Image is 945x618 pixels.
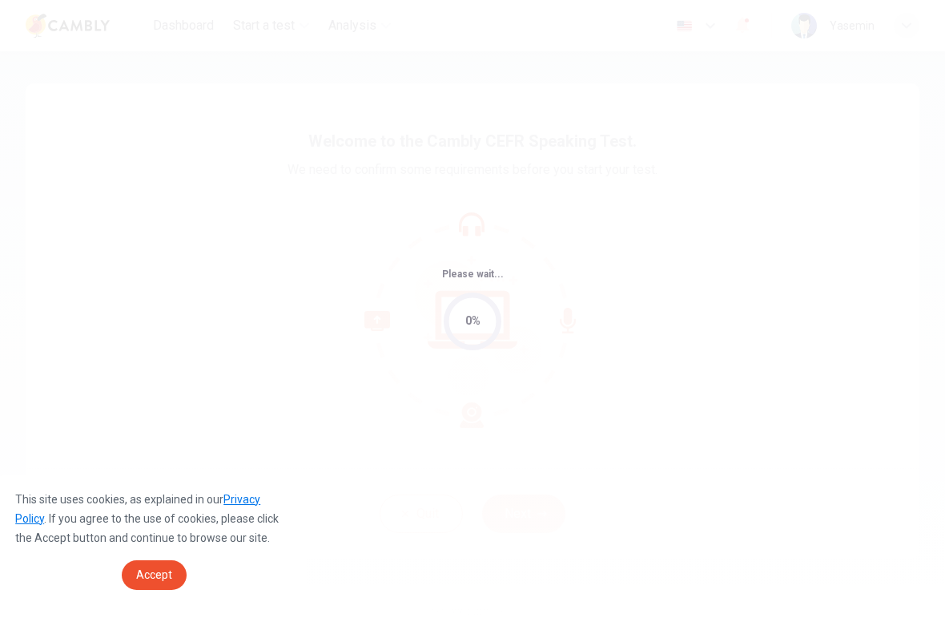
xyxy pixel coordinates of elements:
[465,312,481,330] div: 0%
[15,493,279,544] span: This site uses cookies, as explained in our . If you agree to the use of cookies, please click th...
[122,560,187,590] a: dismiss cookie message
[136,568,172,581] span: Accept
[15,493,260,525] a: Privacy Policy
[442,269,504,280] span: Please wait...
